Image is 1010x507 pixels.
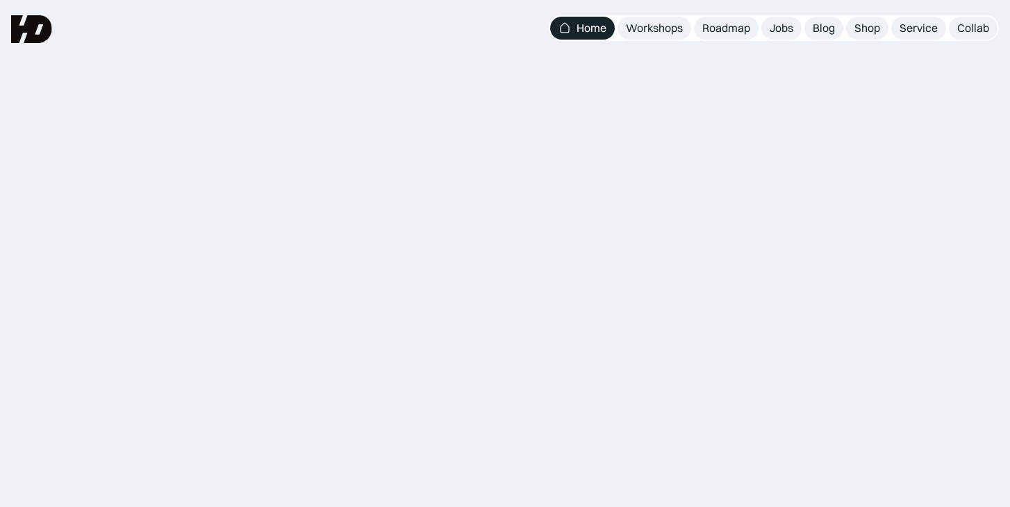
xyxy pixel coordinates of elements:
[618,17,691,40] a: Workshops
[694,17,759,40] a: Roadmap
[770,21,793,35] div: Jobs
[900,21,938,35] div: Service
[854,21,880,35] div: Shop
[550,17,615,40] a: Home
[957,21,989,35] div: Collab
[626,21,683,35] div: Workshops
[702,21,750,35] div: Roadmap
[846,17,888,40] a: Shop
[577,21,606,35] div: Home
[949,17,997,40] a: Collab
[891,17,946,40] a: Service
[813,21,835,35] div: Blog
[804,17,843,40] a: Blog
[761,17,802,40] a: Jobs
